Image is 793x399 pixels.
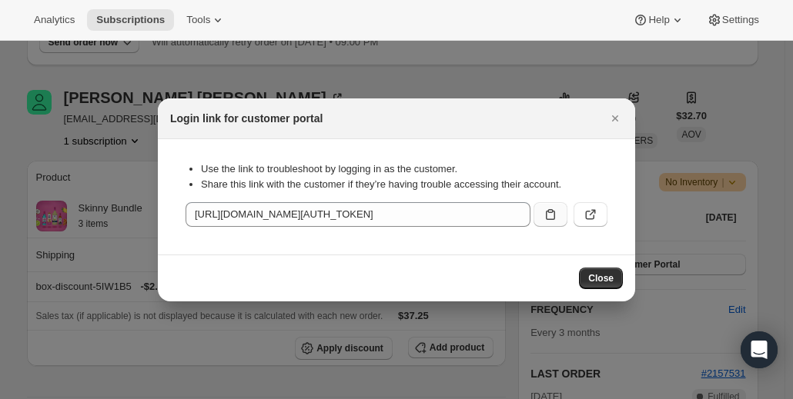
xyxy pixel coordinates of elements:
[170,111,323,126] h2: Login link for customer portal
[186,14,210,26] span: Tools
[722,14,759,26] span: Settings
[34,14,75,26] span: Analytics
[96,14,165,26] span: Subscriptions
[698,9,768,31] button: Settings
[177,9,235,31] button: Tools
[648,14,669,26] span: Help
[201,177,607,192] li: Share this link with the customer if they’re having trouble accessing their account.
[588,272,614,284] span: Close
[87,9,174,31] button: Subscriptions
[741,331,778,368] div: Open Intercom Messenger
[579,268,623,289] button: Close
[604,108,626,129] button: Close
[25,9,84,31] button: Analytics
[201,161,607,177] li: Use the link to troubleshoot by logging in as the customer.
[624,9,694,31] button: Help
